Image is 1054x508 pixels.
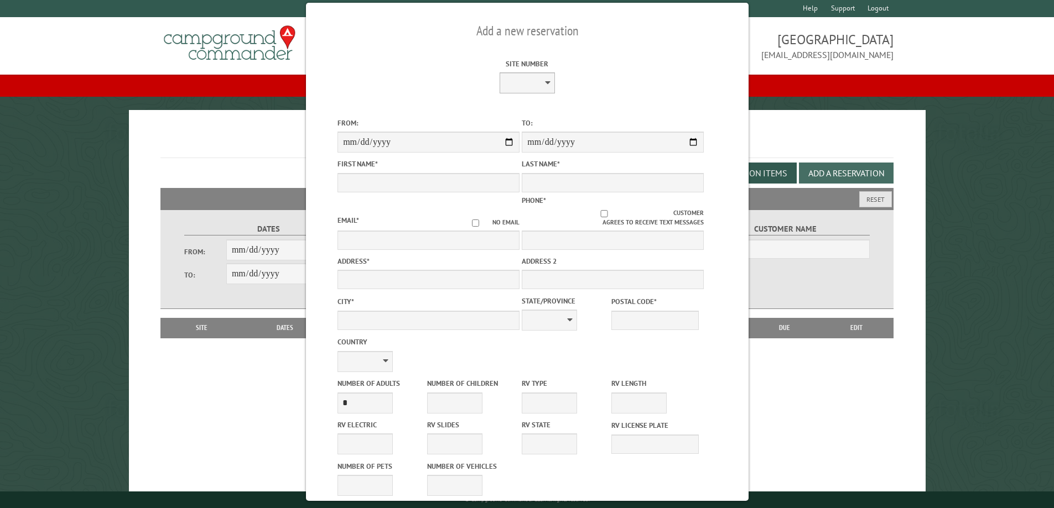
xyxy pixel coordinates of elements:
[338,296,520,307] label: City
[522,159,704,169] label: Last Name
[611,378,699,389] label: RV Length
[522,420,609,430] label: RV State
[338,216,359,225] label: Email
[534,210,673,217] input: Customer agrees to receive text messages
[522,296,609,306] label: State/Province
[184,270,226,280] label: To:
[184,247,226,257] label: From:
[701,223,870,235] label: Customer Name
[611,296,699,307] label: Postal Code
[166,318,238,338] th: Site
[160,188,894,209] h2: Filters
[522,196,546,205] label: Phone
[160,128,894,158] h1: Reservations
[238,318,333,338] th: Dates
[338,337,520,347] label: Country
[427,420,515,430] label: RV Slides
[750,318,819,338] th: Due
[338,159,520,169] label: First Name
[160,22,299,65] img: Campground Commander
[522,118,704,128] label: To:
[436,59,618,69] label: Site Number
[522,256,704,266] label: Address 2
[338,420,425,430] label: RV Electric
[459,218,520,227] label: No email
[338,461,425,472] label: Number of Pets
[338,20,717,41] h2: Add a new reservation
[859,191,892,207] button: Reset
[522,208,704,227] label: Customer agrees to receive text messages
[338,256,520,266] label: Address
[799,163,894,184] button: Add a Reservation
[819,318,894,338] th: Edit
[427,378,515,389] label: Number of Children
[522,378,609,389] label: RV Type
[459,219,492,227] input: No email
[184,223,353,235] label: Dates
[338,118,520,128] label: From:
[427,461,515,472] label: Number of Vehicles
[465,496,590,503] small: © Campground Commander LLC. All rights reserved.
[611,420,699,431] label: RV License Plate
[702,163,797,184] button: Edit Add-on Items
[338,378,425,389] label: Number of Adults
